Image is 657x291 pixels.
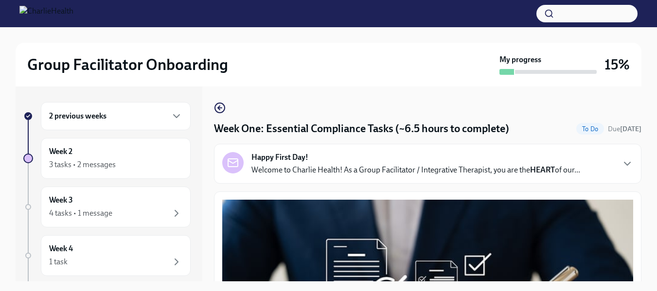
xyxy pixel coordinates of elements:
[608,125,641,133] span: Due
[214,121,509,136] h4: Week One: Essential Compliance Tasks (~6.5 hours to complete)
[23,235,191,276] a: Week 41 task
[49,243,73,254] h6: Week 4
[49,146,72,157] h6: Week 2
[604,56,630,73] h3: 15%
[620,125,641,133] strong: [DATE]
[49,195,73,205] h6: Week 3
[576,125,604,133] span: To Do
[49,111,107,121] h6: 2 previous weeks
[251,165,580,175] p: Welcome to Charlie Health! As a Group Facilitator / Integrative Therapist, you are the of our...
[49,257,68,267] div: 1 task
[49,208,112,219] div: 4 tasks • 1 message
[41,102,191,130] div: 2 previous weeks
[608,124,641,134] span: August 18th, 2025 09:00
[499,54,541,65] strong: My progress
[19,6,73,21] img: CharlieHealth
[23,138,191,179] a: Week 23 tasks • 2 messages
[23,187,191,227] a: Week 34 tasks • 1 message
[530,165,555,174] strong: HEART
[27,55,228,74] h2: Group Facilitator Onboarding
[49,159,116,170] div: 3 tasks • 2 messages
[251,152,308,163] strong: Happy First Day!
